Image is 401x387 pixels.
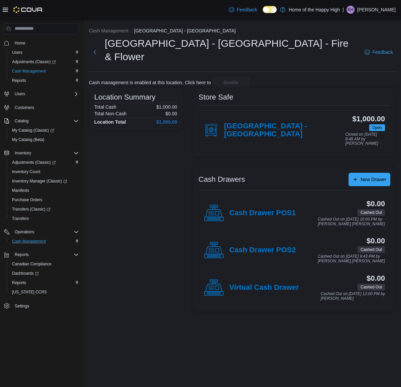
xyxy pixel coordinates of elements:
[1,38,82,48] button: Home
[7,48,82,57] button: Users
[9,177,79,185] span: Inventory Manager (Classic)
[12,251,31,259] button: Reports
[9,186,32,195] a: Manifests
[7,278,82,287] button: Reports
[7,135,82,144] button: My Catalog (Beta)
[7,176,82,186] a: Inventory Manager (Classic)
[12,78,26,83] span: Reports
[318,217,385,226] p: Cashed Out on [DATE] 10:03 PM by [PERSON_NAME] [PERSON_NAME]
[12,128,54,133] span: My Catalog (Classic)
[1,227,82,237] button: Operations
[134,28,236,33] button: [GEOGRAPHIC_DATA] - [GEOGRAPHIC_DATA]
[361,176,386,183] span: New Drawer
[4,35,79,328] nav: Complex example
[12,251,79,259] span: Reports
[13,6,43,13] img: Cova
[7,57,82,67] a: Adjustments (Classic)
[212,77,250,88] button: disable
[12,301,79,310] span: Settings
[12,207,50,212] span: Transfers (Classic)
[229,246,296,255] h4: Cash Drawer POS2
[361,247,382,253] span: Cashed Out
[12,239,46,244] span: Cash Management
[9,177,70,185] a: Inventory Manager (Classic)
[15,118,28,124] span: Catalog
[9,279,79,287] span: Reports
[372,125,382,131] span: Open
[15,40,25,46] span: Home
[1,301,82,310] button: Settings
[7,237,82,246] button: Cash Management
[7,67,82,76] button: Cash Management
[347,6,355,14] div: Kathleen Hess
[89,27,396,35] nav: An example of EuiBreadcrumbs
[12,149,34,157] button: Inventory
[156,104,177,110] p: $1,000.00
[12,69,46,74] span: Cash Management
[94,119,126,125] h4: Location Total
[7,186,82,195] button: Manifests
[9,48,25,56] a: Users
[12,117,79,125] span: Catalog
[12,117,31,125] button: Catalog
[224,79,238,86] span: disable
[198,93,233,101] h3: Store Safe
[7,214,82,223] button: Transfers
[9,67,48,75] a: Cash Management
[358,209,385,216] span: Cashed Out
[7,287,82,297] button: [US_STATE] CCRS
[229,283,299,292] h4: Virtual Cash Drawer
[237,6,257,13] span: Feedback
[9,279,29,287] a: Reports
[9,58,58,66] a: Adjustments (Classic)
[9,237,48,245] a: Cash Management
[12,271,39,276] span: Dashboards
[89,80,211,85] p: Cash management is enabled at this location. Click here to
[7,259,82,269] button: Canadian Compliance
[12,261,51,267] span: Canadian Compliance
[9,168,79,176] span: Inventory Count
[12,178,67,184] span: Inventory Manager (Classic)
[9,205,53,213] a: Transfers (Classic)
[358,284,385,290] span: Cashed Out
[12,103,79,112] span: Customers
[12,169,40,174] span: Inventory Count
[9,237,79,245] span: Cash Management
[367,274,385,282] h3: $0.00
[12,228,79,236] span: Operations
[7,158,82,167] a: Adjustments (Classic)
[9,158,79,166] span: Adjustments (Classic)
[12,90,79,98] span: Users
[12,149,79,157] span: Inventory
[89,45,101,59] button: Next
[89,28,128,33] button: Cash Management
[1,89,82,99] button: Users
[12,188,29,193] span: Manifests
[352,115,385,123] h3: $1,000.00
[345,132,385,146] p: Closed on [DATE] 8:48 AM by [PERSON_NAME]
[9,158,58,166] a: Adjustments (Classic)
[12,228,37,236] button: Operations
[7,167,82,176] button: Inventory Count
[15,150,31,156] span: Inventory
[198,175,245,183] h3: Cash Drawers
[9,196,45,204] a: Purchase Orders
[348,6,354,14] span: KH
[12,197,42,203] span: Purchase Orders
[12,90,28,98] button: Users
[369,124,385,131] span: Open
[367,237,385,245] h3: $0.00
[12,104,37,112] a: Customers
[9,136,79,144] span: My Catalog (Beta)
[12,289,47,295] span: [US_STATE] CCRS
[7,126,82,135] a: My Catalog (Classic)
[15,105,34,110] span: Customers
[9,58,79,66] span: Adjustments (Classic)
[224,122,345,139] h4: [GEOGRAPHIC_DATA] - [GEOGRAPHIC_DATA]
[9,77,29,85] a: Reports
[9,215,31,223] a: Transfers
[15,303,29,309] span: Settings
[12,39,28,47] a: Home
[226,3,260,16] a: Feedback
